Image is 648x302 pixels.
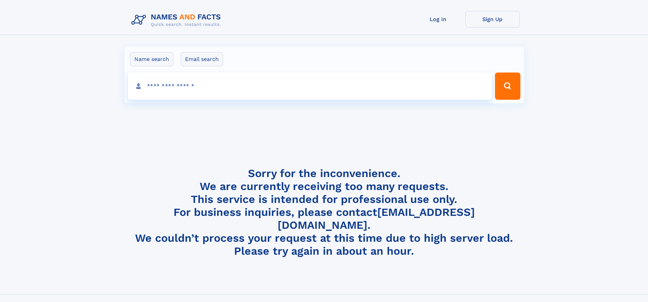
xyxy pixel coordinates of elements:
[128,73,492,100] input: search input
[495,73,520,100] button: Search Button
[411,11,465,28] a: Log In
[465,11,520,28] a: Sign Up
[129,167,520,258] h4: Sorry for the inconvenience. We are currently receiving too many requests. This service is intend...
[130,52,173,66] label: Name search
[278,206,475,232] a: [EMAIL_ADDRESS][DOMAIN_NAME]
[129,11,227,29] img: Logo Names and Facts
[181,52,223,66] label: Email search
